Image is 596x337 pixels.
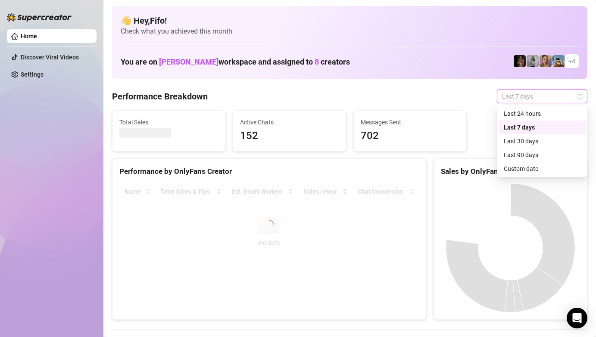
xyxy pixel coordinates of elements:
[499,148,586,162] div: Last 90 days
[527,55,539,67] img: A
[504,123,580,132] div: Last 7 days
[504,164,580,173] div: Custom date
[540,55,552,67] img: Cherry
[315,57,319,66] span: 8
[159,57,218,66] span: [PERSON_NAME]
[499,134,586,148] div: Last 30 days
[499,107,586,121] div: Last 24 hours
[112,90,208,102] h4: Performance Breakdown
[119,117,218,127] span: Total Sales
[240,128,339,144] span: 152
[552,55,565,67] img: Babydanix
[577,94,583,99] span: calendar
[265,220,274,229] span: loading
[21,33,37,40] a: Home
[504,109,580,118] div: Last 24 hours
[361,128,460,144] span: 702
[121,57,350,67] h1: You are on workspace and assigned to creators
[504,136,580,146] div: Last 30 days
[121,15,579,27] h4: 👋 Hey, Fifo !
[567,308,587,328] div: Open Intercom Messenger
[499,121,586,134] div: Last 7 days
[121,27,579,36] span: Check what you achieved this month
[361,117,460,127] span: Messages Sent
[499,162,586,176] div: Custom date
[21,54,79,61] a: Discover Viral Videos
[568,56,575,66] span: + 4
[502,90,582,103] span: Last 7 days
[7,13,72,22] img: logo-BBDzfeDw.svg
[21,71,44,78] a: Settings
[240,117,339,127] span: Active Chats
[514,55,526,67] img: the_bohema
[441,166,580,177] div: Sales by OnlyFans Creator
[119,166,419,177] div: Performance by OnlyFans Creator
[504,150,580,160] div: Last 90 days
